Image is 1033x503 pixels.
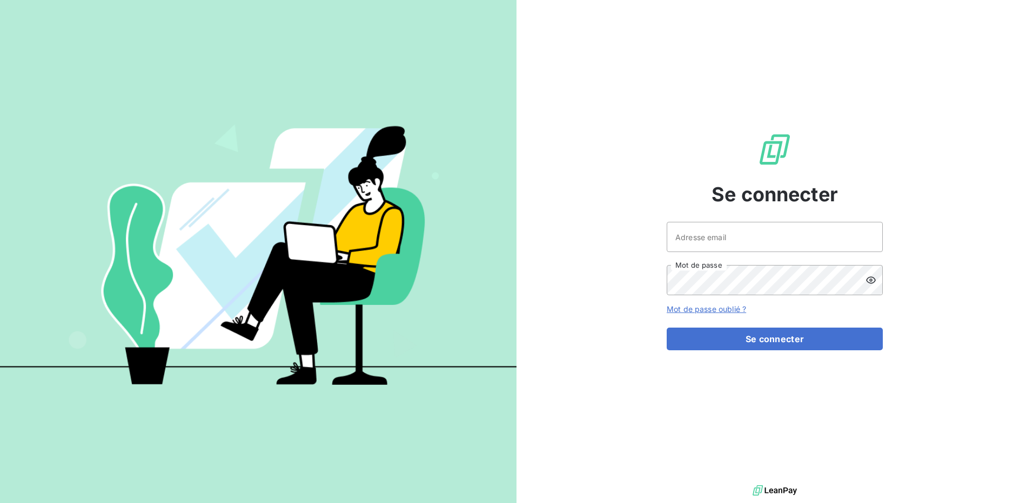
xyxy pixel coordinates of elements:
[667,222,883,252] input: placeholder
[667,328,883,350] button: Se connecter
[667,304,746,314] a: Mot de passe oublié ?
[757,132,792,167] img: Logo LeanPay
[753,482,797,499] img: logo
[712,180,838,209] span: Se connecter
